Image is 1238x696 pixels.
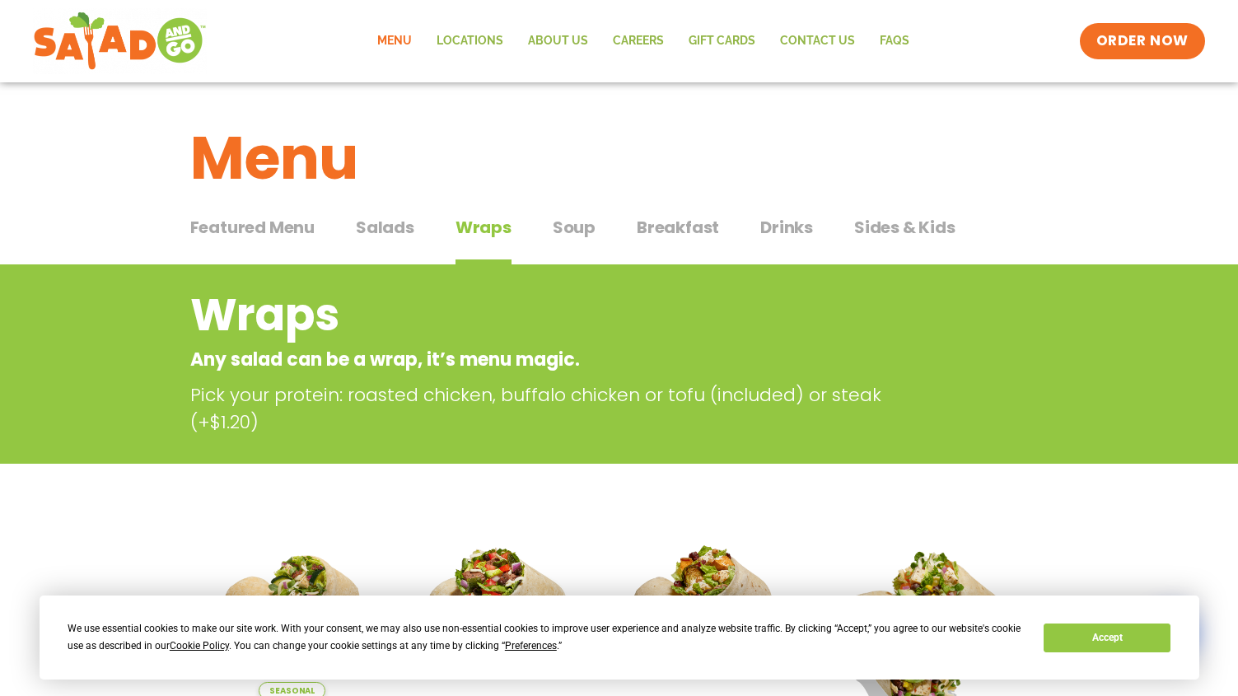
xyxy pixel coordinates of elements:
h2: Wraps [190,282,916,348]
a: GIFT CARDS [676,22,768,60]
button: Accept [1044,624,1170,652]
span: Cookie Policy [170,640,229,652]
span: Drinks [760,215,813,240]
a: About Us [516,22,600,60]
span: Salads [356,215,414,240]
p: Pick your protein: roasted chicken, buffalo chicken or tofu (included) or steak (+$1.20) [190,381,923,436]
a: Locations [424,22,516,60]
nav: Menu [365,22,922,60]
div: We use essential cookies to make our site work. With your consent, we may also use non-essential ... [68,620,1024,655]
span: Wraps [455,215,512,240]
a: Careers [600,22,676,60]
a: Menu [365,22,424,60]
div: Cookie Consent Prompt [40,596,1199,680]
a: FAQs [867,22,922,60]
span: Breakfast [637,215,719,240]
p: Any salad can be a wrap, it’s menu magic. [190,346,916,373]
span: ORDER NOW [1096,31,1189,51]
span: Preferences [505,640,557,652]
a: ORDER NOW [1080,23,1205,59]
span: Sides & Kids [854,215,955,240]
h1: Menu [190,114,1049,203]
div: Tabbed content [190,209,1049,265]
img: new-SAG-logo-768×292 [33,8,207,74]
span: Soup [553,215,596,240]
span: Featured Menu [190,215,315,240]
a: Contact Us [768,22,867,60]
